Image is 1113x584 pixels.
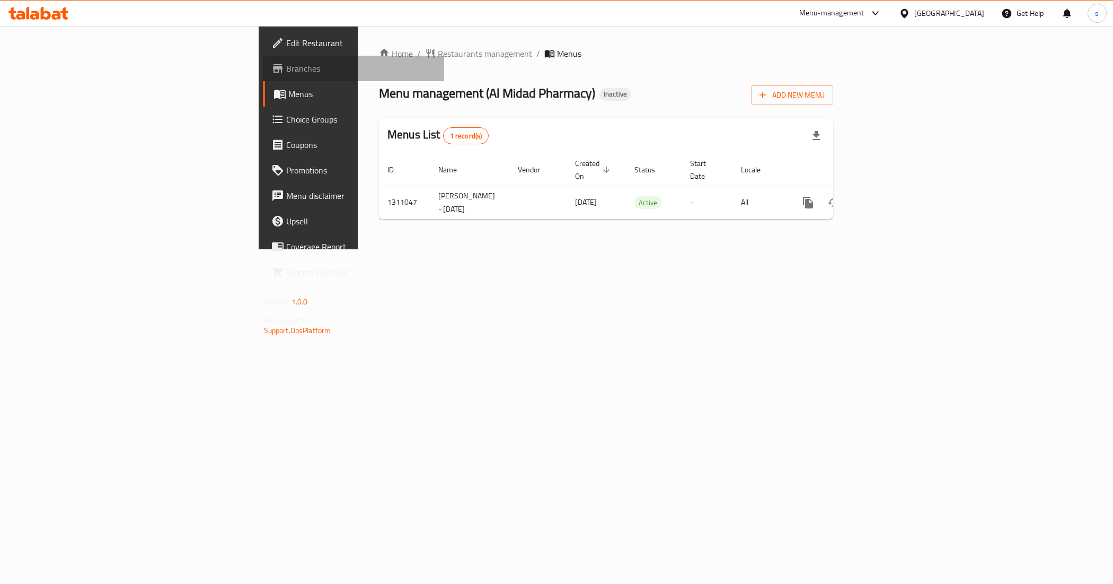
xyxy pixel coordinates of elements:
[443,127,489,144] div: Total records count
[914,7,984,19] div: [GEOGRAPHIC_DATA]
[263,183,445,208] a: Menu disclaimer
[430,186,509,219] td: [PERSON_NAME] - [DATE]
[263,158,445,183] a: Promotions
[821,190,846,215] button: Change Status
[732,186,787,219] td: All
[263,234,445,259] a: Coverage Report
[286,164,436,177] span: Promotions
[286,37,436,49] span: Edit Restaurant
[799,7,864,20] div: Menu-management
[286,240,436,253] span: Coverage Report
[557,47,581,60] span: Menus
[599,88,631,101] div: Inactive
[286,138,436,151] span: Coupons
[264,324,331,337] a: Support.OpsPlatform
[379,81,595,105] span: Menu management ( Al Midad Pharmacy )
[1095,7,1099,19] span: s
[634,163,669,176] span: Status
[286,189,436,202] span: Menu disclaimer
[288,88,436,100] span: Menus
[263,107,445,132] a: Choice Groups
[263,132,445,158] a: Coupons
[444,131,489,141] span: 1 record(s)
[599,90,631,99] span: Inactive
[379,47,833,60] nav: breadcrumb
[387,163,408,176] span: ID
[803,123,829,149] div: Export file
[796,190,821,215] button: more
[634,197,661,209] span: Active
[575,195,597,209] span: [DATE]
[634,196,661,209] div: Active
[425,47,532,60] a: Restaurants management
[263,259,445,285] a: Grocery Checklist
[759,89,825,102] span: Add New Menu
[263,30,445,56] a: Edit Restaurant
[286,215,436,228] span: Upsell
[787,154,906,186] th: Actions
[291,295,308,309] span: 1.0.0
[751,85,833,105] button: Add New Menu
[264,313,313,327] span: Get support on:
[263,81,445,107] a: Menus
[682,186,732,219] td: -
[286,113,436,126] span: Choice Groups
[379,154,906,220] table: enhanced table
[518,163,554,176] span: Vendor
[575,157,613,182] span: Created On
[690,157,720,182] span: Start Date
[264,295,290,309] span: Version:
[263,56,445,81] a: Branches
[438,47,532,60] span: Restaurants management
[438,163,471,176] span: Name
[387,127,489,144] h2: Menus List
[286,62,436,75] span: Branches
[263,208,445,234] a: Upsell
[286,266,436,278] span: Grocery Checklist
[536,47,540,60] li: /
[741,163,774,176] span: Locale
